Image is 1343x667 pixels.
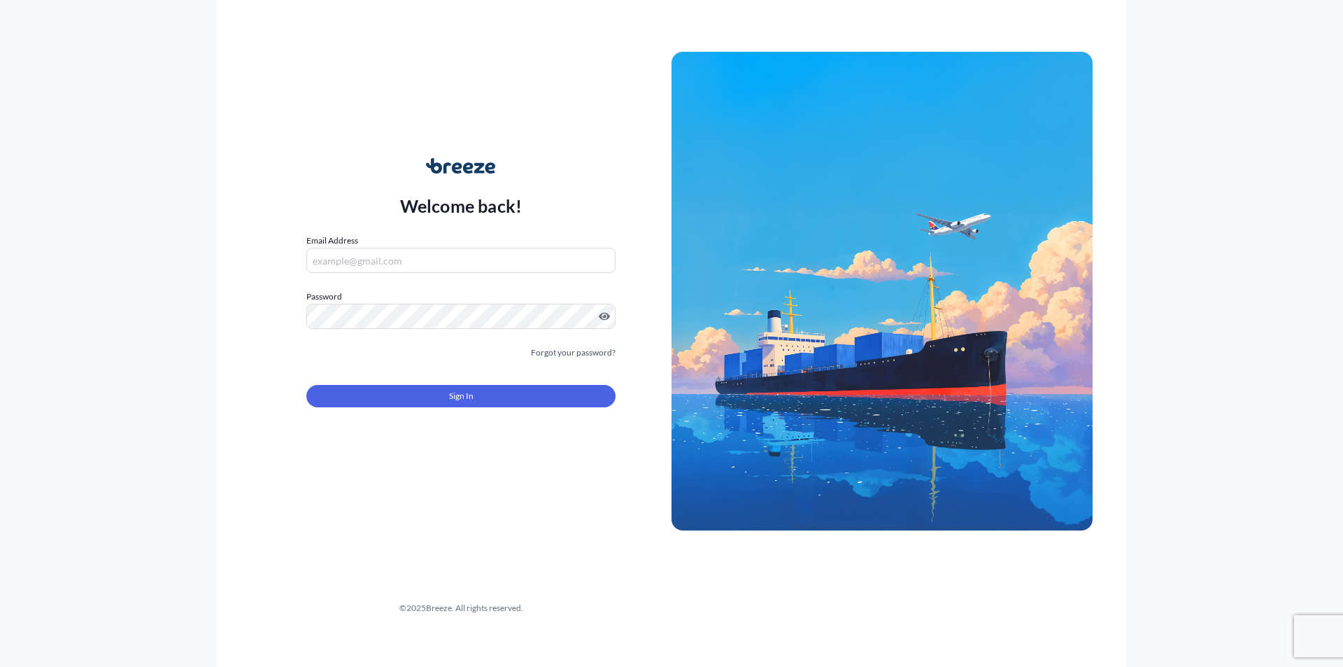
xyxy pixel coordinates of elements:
img: Ship illustration [671,52,1093,531]
button: Show password [599,311,610,322]
input: example@gmail.com [306,248,616,273]
span: Sign In [449,389,474,403]
a: Forgot your password? [531,346,616,360]
label: Email Address [306,234,358,248]
button: Sign In [306,385,616,407]
label: Password [306,290,616,304]
div: © 2025 Breeze. All rights reserved. [250,601,671,615]
p: Welcome back! [400,195,523,217]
